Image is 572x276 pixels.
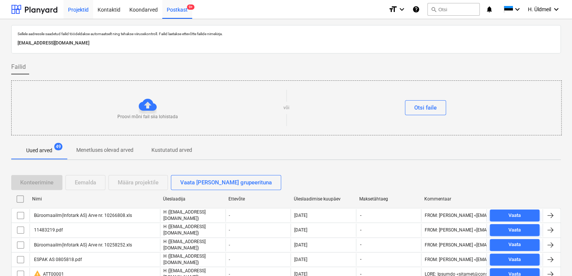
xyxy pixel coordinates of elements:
button: Vaata [PERSON_NAME] grupeerituna [171,175,281,190]
p: Menetluses olevad arved [76,146,133,154]
button: Otsi [427,3,480,16]
p: või [283,105,289,111]
div: Otsi faile [414,103,437,113]
p: Kustutatud arved [151,146,192,154]
div: [DATE] [294,213,307,218]
span: H. Üldmeil [528,6,551,12]
div: ESPAK AS 0805818.pdf [33,257,82,262]
div: [DATE] [294,257,307,262]
div: Kommentaar [424,196,484,202]
span: - [359,212,362,219]
div: Üleslaadimise kuupäev [293,196,353,202]
p: Uued arved [26,147,52,154]
i: notifications [486,5,493,14]
div: Maksetähtaeg [359,196,418,202]
button: Vaata [490,239,539,251]
p: Sellele aadressile saadetud failid töödeldakse automaatselt ning tehakse viirusekontroll. Failid ... [18,31,554,36]
div: - [225,239,291,251]
div: Ettevõte [228,196,288,202]
p: H ([EMAIL_ADDRESS][DOMAIN_NAME]) [163,239,222,251]
p: H ([EMAIL_ADDRESS][DOMAIN_NAME]) [163,209,222,222]
i: keyboard_arrow_down [513,5,522,14]
i: format_size [388,5,397,14]
div: - [225,253,291,266]
div: Vaata [508,255,521,264]
i: keyboard_arrow_down [397,5,406,14]
div: Vaata [508,240,521,249]
div: Vaata [508,226,521,234]
div: Büroomaailm(Infotark AS) Arve nr. 10266808.xls [33,213,132,218]
div: Üleslaadija [163,196,222,202]
p: H ([EMAIL_ADDRESS][DOMAIN_NAME]) [163,253,222,266]
button: Vaata [490,254,539,266]
div: Büroomaailm(Infotark AS) Arve nr. 10258252.xls [33,242,132,248]
div: Vaata [PERSON_NAME] grupeerituna [180,178,272,187]
span: 9+ [187,4,194,10]
span: - [359,256,362,263]
button: Otsi faile [405,100,446,115]
p: [EMAIL_ADDRESS][DOMAIN_NAME] [18,39,554,47]
p: H ([EMAIL_ADDRESS][DOMAIN_NAME]) [163,224,222,236]
span: Failid [11,62,26,71]
i: Abikeskus [412,5,420,14]
div: Proovi mõni fail siia lohistadavõiOtsi faile [11,80,562,135]
div: 11483219.pdf [33,227,63,233]
span: 49 [54,143,62,150]
div: Vaata [508,211,521,220]
button: Vaata [490,224,539,236]
span: - [359,227,362,233]
i: keyboard_arrow_down [552,5,561,14]
div: - [225,209,291,222]
div: Nimi [32,196,157,202]
span: - [359,242,362,248]
span: search [431,6,437,12]
div: [DATE] [294,227,307,233]
div: - [225,224,291,236]
button: Vaata [490,209,539,221]
p: Proovi mõni fail siia lohistada [117,114,178,120]
iframe: Chat Widget [535,240,572,276]
div: [DATE] [294,242,307,248]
